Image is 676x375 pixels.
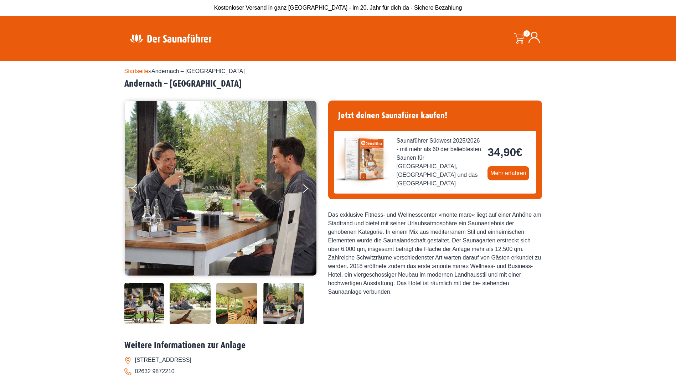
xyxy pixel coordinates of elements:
span: Andernach – [GEOGRAPHIC_DATA] [151,68,245,74]
span: 0 [523,30,530,37]
span: Kostenloser Versand in ganz [GEOGRAPHIC_DATA] - im 20. Jahr für dich da - Sichere Bezahlung [214,5,462,11]
span: » [124,68,245,74]
img: der-saunafuehrer-2025-suedwest.jpg [334,131,391,188]
span: € [516,146,522,159]
h4: Jetzt deinen Saunafürer kaufen! [334,106,536,125]
h2: Weitere Informationen zur Anlage [124,340,552,351]
a: Mehr erfahren [487,166,529,180]
a: Startseite [124,68,149,74]
button: Previous [131,181,149,199]
li: [STREET_ADDRESS] [124,354,552,366]
div: Das exklusive Fitness- und Wellnesscenter »monte mare« liegt auf einer Anhöhe am Stadtrand und bi... [328,211,542,296]
span: Saunaführer Südwest 2025/2026 - mit mehr als 60 der beliebtesten Saunen für [GEOGRAPHIC_DATA], [G... [397,137,482,188]
h2: Andernach – [GEOGRAPHIC_DATA] [124,78,552,89]
bdi: 34,90 [487,146,522,159]
button: Next [301,181,319,199]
